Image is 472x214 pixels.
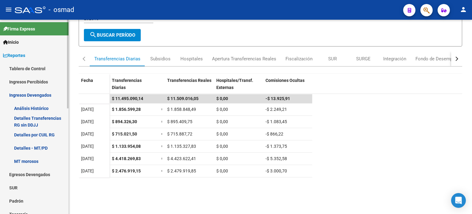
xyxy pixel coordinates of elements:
[167,156,196,161] span: $ 4.423.622,41
[112,119,137,124] span: $ 894.326,30
[265,119,287,124] span: -$ 1.083,45
[161,107,163,112] span: =
[161,156,163,161] span: =
[216,144,228,149] span: $ 0,00
[216,131,228,136] span: $ 0,00
[265,131,283,136] span: -$ 866,22
[167,96,199,101] span: $ 11.509.016,05
[167,144,196,149] span: $ 1.135.327,83
[5,6,12,13] mat-icon: menu
[112,156,141,161] span: $ 4.418.269,83
[165,74,214,100] datatable-header-cell: Transferencias Reales
[89,32,135,38] span: Buscar Período
[383,55,406,62] div: Integración
[285,55,313,62] div: Fiscalización
[216,156,228,161] span: $ 0,00
[79,74,109,100] datatable-header-cell: Fecha
[112,96,143,101] span: $ 11.495.090,14
[212,55,276,62] div: Apertura Transferencias Reales
[167,119,192,124] span: $ 895.409,75
[109,74,159,100] datatable-header-cell: Transferencias Diarias
[112,78,142,90] span: Transferencias Diarias
[112,131,137,136] span: $ 715.021,50
[415,55,459,62] div: Fondo de Desempleo
[3,52,25,59] span: Reportes
[265,107,287,112] span: -$ 2.249,21
[112,168,141,173] span: $ 2.476.919,15
[214,74,263,100] datatable-header-cell: Hospitales/Transf. Externas
[3,39,19,46] span: Inicio
[81,144,94,149] span: [DATE]
[81,131,94,136] span: [DATE]
[3,26,35,32] span: Firma Express
[216,96,228,101] span: $ 0,00
[451,193,466,208] div: Open Intercom Messenger
[81,119,94,124] span: [DATE]
[265,168,287,173] span: -$ 3.000,70
[216,168,228,173] span: $ 0,00
[167,168,196,173] span: $ 2.479.919,85
[265,78,305,83] span: Comisiones Ocultas
[161,119,163,124] span: =
[180,55,203,62] div: Hospitales
[167,78,211,83] span: Transferencias Reales
[84,29,141,41] button: Buscar Período
[356,55,371,62] div: SURGE
[94,55,140,62] div: Transferencias Diarias
[328,55,337,62] div: SUR
[81,107,94,112] span: [DATE]
[81,78,93,83] span: Fecha
[161,131,163,136] span: =
[460,6,467,13] mat-icon: person
[265,156,287,161] span: -$ 5.352,58
[265,144,287,149] span: -$ 1.373,75
[167,107,196,112] span: $ 1.858.848,49
[265,96,290,101] span: -$ 13.925,91
[89,31,97,38] mat-icon: search
[216,78,253,90] span: Hospitales/Transf. Externas
[161,168,163,173] span: =
[150,55,171,62] div: Subsidios
[81,168,94,173] span: [DATE]
[167,131,192,136] span: $ 715.887,72
[81,156,94,161] span: [DATE]
[216,119,228,124] span: $ 0,00
[216,107,228,112] span: $ 0,00
[112,107,141,112] span: $ 1.856.599,28
[263,74,312,100] datatable-header-cell: Comisiones Ocultas
[112,144,141,149] span: $ 1.133.954,08
[161,144,163,149] span: =
[49,3,74,17] span: - osmad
